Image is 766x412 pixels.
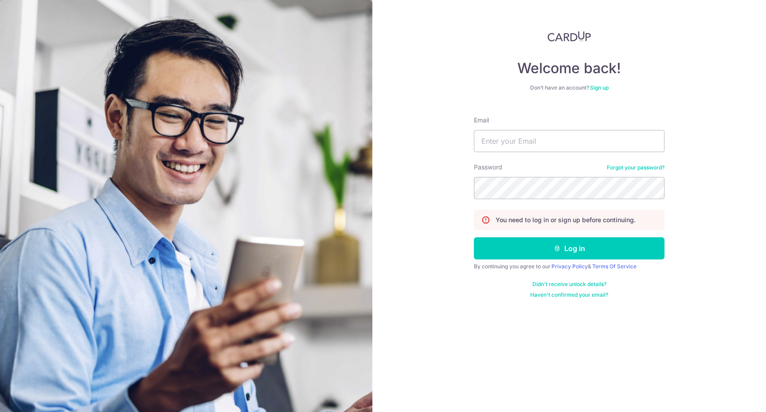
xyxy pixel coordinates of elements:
[551,263,588,270] a: Privacy Policy
[592,263,637,270] a: Terms Of Service
[474,263,664,270] div: By continuing you agree to our &
[474,84,664,91] div: Don’t have an account?
[547,31,591,42] img: CardUp Logo
[530,291,608,298] a: Haven't confirmed your email?
[496,216,636,224] p: You need to log in or sign up before continuing.
[474,130,664,152] input: Enter your Email
[474,163,502,172] label: Password
[474,237,664,259] button: Log in
[607,164,664,171] a: Forgot your password?
[474,59,664,77] h4: Welcome back!
[532,281,606,288] a: Didn't receive unlock details?
[590,84,609,91] a: Sign up
[474,116,489,125] label: Email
